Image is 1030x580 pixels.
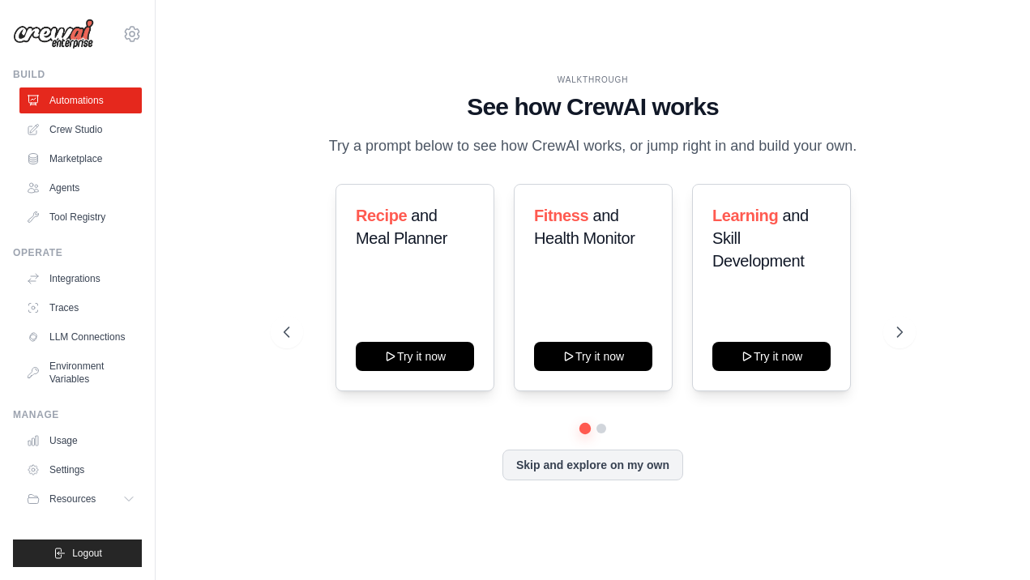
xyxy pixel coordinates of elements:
[19,117,142,143] a: Crew Studio
[534,207,588,224] span: Fitness
[19,486,142,512] button: Resources
[19,87,142,113] a: Automations
[19,353,142,392] a: Environment Variables
[19,204,142,230] a: Tool Registry
[13,408,142,421] div: Manage
[19,428,142,454] a: Usage
[534,342,652,371] button: Try it now
[13,19,94,49] img: Logo
[502,450,683,480] button: Skip and explore on my own
[712,207,809,270] span: and Skill Development
[13,68,142,81] div: Build
[19,266,142,292] a: Integrations
[949,502,1030,580] iframe: Chat Widget
[284,92,903,122] h1: See how CrewAI works
[19,295,142,321] a: Traces
[712,207,778,224] span: Learning
[19,175,142,201] a: Agents
[19,146,142,172] a: Marketplace
[356,342,474,371] button: Try it now
[712,342,831,371] button: Try it now
[19,457,142,483] a: Settings
[19,324,142,350] a: LLM Connections
[49,493,96,505] span: Resources
[321,134,865,158] p: Try a prompt below to see how CrewAI works, or jump right in and build your own.
[72,547,102,560] span: Logout
[284,74,903,86] div: WALKTHROUGH
[13,246,142,259] div: Operate
[356,207,407,224] span: Recipe
[13,539,142,567] button: Logout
